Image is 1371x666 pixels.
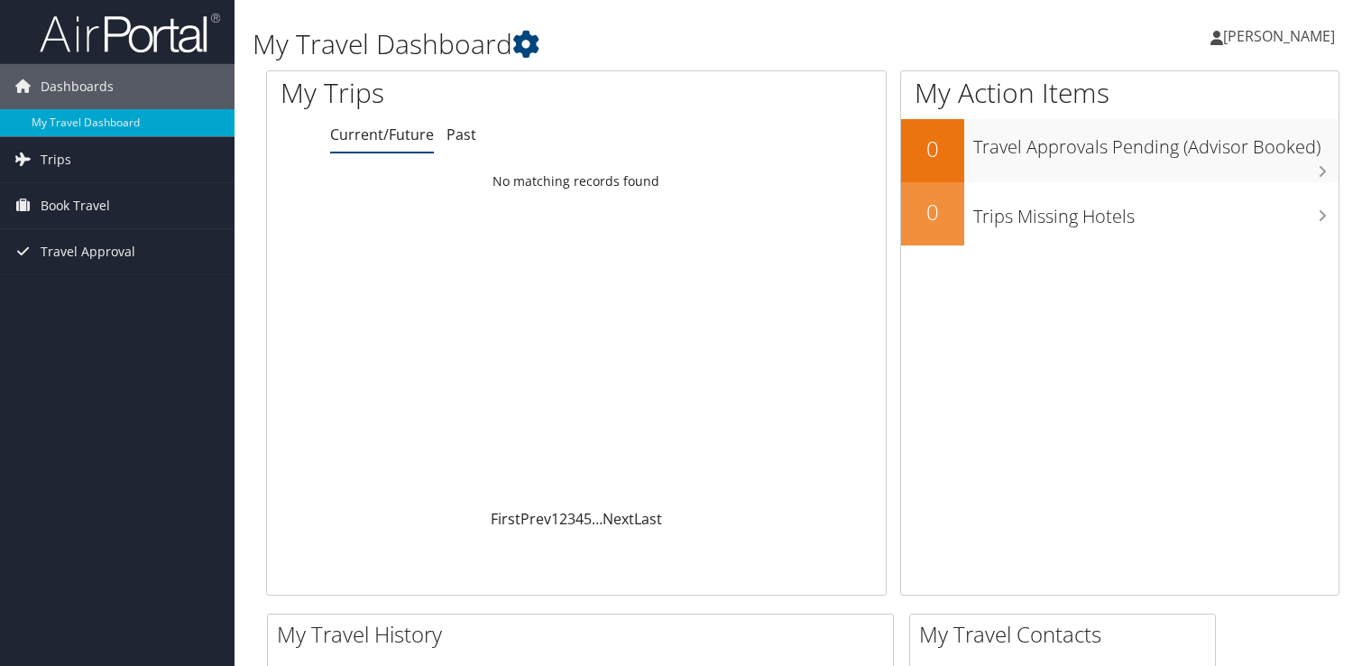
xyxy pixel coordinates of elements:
a: 1 [551,509,559,529]
a: 3 [567,509,575,529]
h1: My Trips [281,74,614,112]
h2: My Travel Contacts [919,619,1215,650]
h2: 0 [901,134,964,164]
a: Current/Future [330,125,434,144]
a: Last [634,509,662,529]
a: 5 [584,509,592,529]
span: [PERSON_NAME] [1223,26,1335,46]
img: airportal-logo.png [40,12,220,54]
span: Book Travel [41,183,110,228]
a: 2 [559,509,567,529]
a: Prev [520,509,551,529]
span: … [592,509,603,529]
h1: My Travel Dashboard [253,25,986,63]
span: Travel Approval [41,229,135,274]
a: Next [603,509,634,529]
h3: Travel Approvals Pending (Advisor Booked) [973,125,1339,160]
h3: Trips Missing Hotels [973,195,1339,229]
td: No matching records found [267,165,886,198]
a: 0Trips Missing Hotels [901,182,1339,245]
span: Trips [41,137,71,182]
a: 0Travel Approvals Pending (Advisor Booked) [901,119,1339,182]
span: Dashboards [41,64,114,109]
h2: 0 [901,197,964,227]
a: [PERSON_NAME] [1210,9,1353,63]
h1: My Action Items [901,74,1339,112]
a: 4 [575,509,584,529]
a: First [491,509,520,529]
a: Past [446,125,476,144]
h2: My Travel History [277,619,893,650]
